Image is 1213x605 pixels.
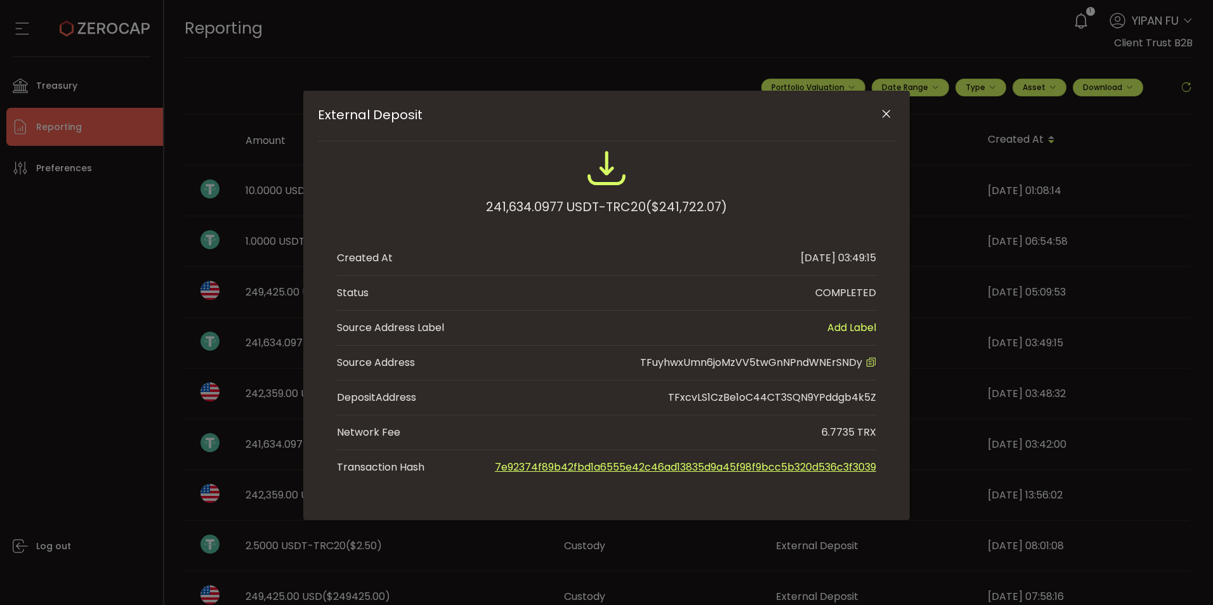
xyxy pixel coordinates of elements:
[337,425,400,440] div: Network Fee
[337,285,369,301] div: Status
[337,355,415,370] div: Source Address
[337,250,393,266] div: Created At
[303,91,910,520] div: External Deposit
[801,250,876,266] div: [DATE] 03:49:15
[827,320,876,335] span: Add Label
[668,390,876,405] div: TFxcvLS1CzBe1oC44CT3SQN9YPddgb4k5Z
[640,355,862,370] span: TFuyhwxUmn6joMzVV5twGnNPndWNErSNDy
[646,195,727,218] span: ($241,722.07)
[822,425,876,440] div: 6.7735 TRX
[1065,468,1213,605] iframe: Chat Widget
[495,460,876,474] a: 7e92374f89b42fbd1a6555e42c46ad13835d9a45f98f9bcc5b320d536c3f3039
[337,390,416,405] div: Address
[875,103,897,126] button: Close
[337,320,444,335] span: Source Address Label
[318,107,837,122] span: External Deposit
[337,460,464,475] span: Transaction Hash
[337,390,376,405] span: Deposit
[815,285,876,301] div: COMPLETED
[486,195,727,218] div: 241,634.0977 USDT-TRC20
